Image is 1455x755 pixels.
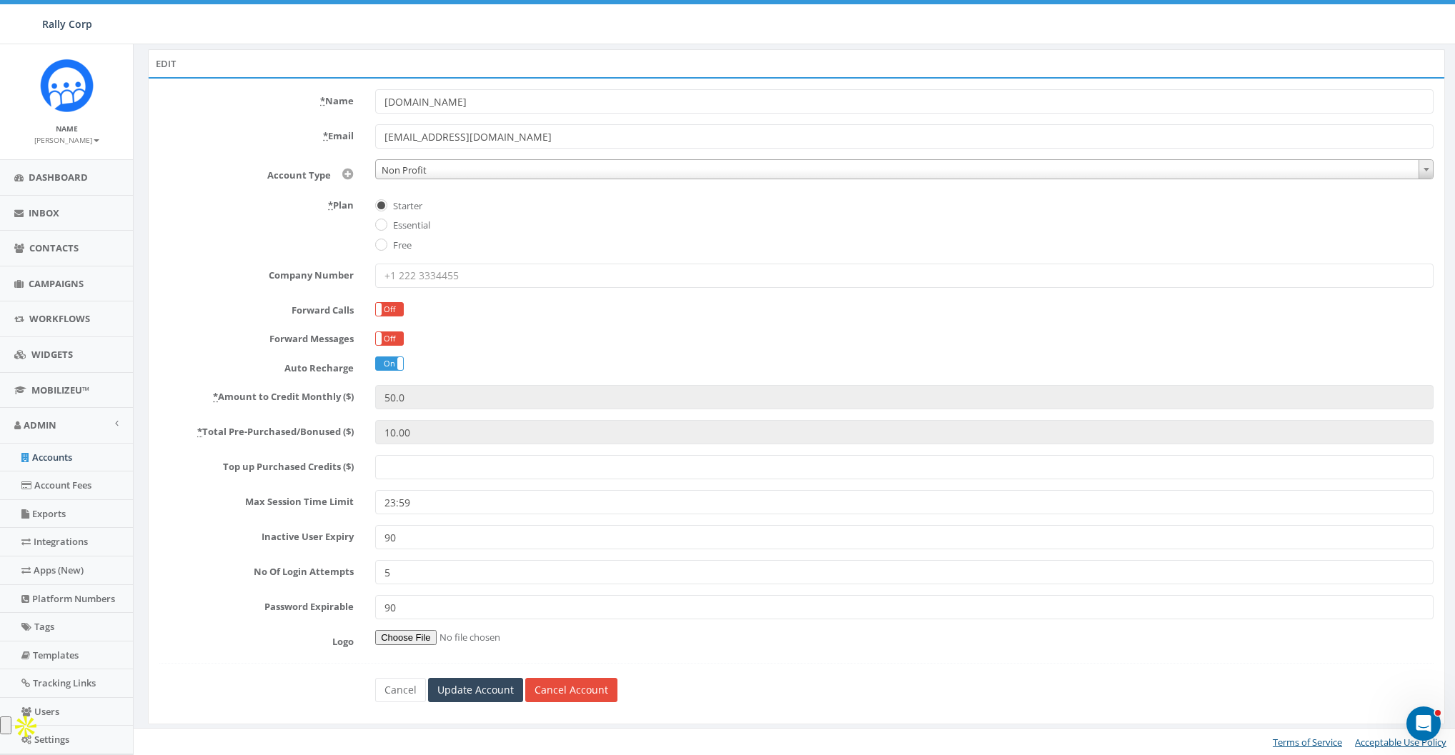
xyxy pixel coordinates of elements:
[149,264,364,282] label: Company Number
[42,17,92,31] span: Rally Corp
[376,357,402,370] label: On
[149,455,364,474] label: Top up Purchased Credits ($)
[149,595,364,614] label: Password Expirable
[149,630,364,649] label: Logo
[29,171,88,184] span: Dashboard
[320,94,325,107] abbr: required
[389,199,422,214] label: Starter
[323,129,328,142] abbr: required
[149,299,364,317] label: Forward Calls
[525,678,617,702] a: Cancel Account
[389,239,412,253] label: Free
[149,560,364,579] label: No Of Login Attempts
[11,712,40,741] img: Apollo
[56,124,78,134] small: Name
[34,133,99,146] a: [PERSON_NAME]
[375,331,403,346] div: OnOff
[29,277,84,290] span: Campaigns
[328,199,333,211] abbr: required
[1406,706,1441,741] iframe: Intercom live chat
[375,356,403,371] div: OnOff
[148,49,1445,78] div: Edit
[376,160,1433,180] span: Non Profit
[376,332,402,345] label: Off
[149,385,364,404] label: Amount to Credit Monthly ($)
[29,312,90,325] span: Workflows
[375,159,1434,179] span: Non Profit
[29,206,59,219] span: Inbox
[149,356,364,375] label: Auto Recharge
[213,390,218,403] abbr: required
[428,678,523,702] input: Update Account
[197,425,202,438] abbr: required
[149,490,364,509] label: Max Session Time Limit
[24,419,56,431] span: Admin
[149,89,364,108] label: Name
[149,124,364,143] label: Email
[375,678,426,702] a: Cancel
[34,135,99,145] small: [PERSON_NAME]
[149,194,364,212] label: Plan
[29,241,79,254] span: Contacts
[267,169,331,181] span: Account Type
[149,525,364,544] label: Inactive User Expiry
[375,264,1434,288] input: +1 222 3334455
[331,169,354,181] span: Add Account Type
[375,302,403,316] div: OnOff
[149,327,364,346] label: Forward Messages
[31,348,73,361] span: Widgets
[376,303,402,316] label: Off
[40,59,94,112] img: Icon_1.png
[149,420,364,439] label: Total Pre-Purchased/Bonused ($)
[1273,736,1342,749] a: Terms of Service
[1355,736,1446,749] a: Acceptable Use Policy
[389,219,430,233] label: Essential
[31,384,89,396] span: MobilizeU™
